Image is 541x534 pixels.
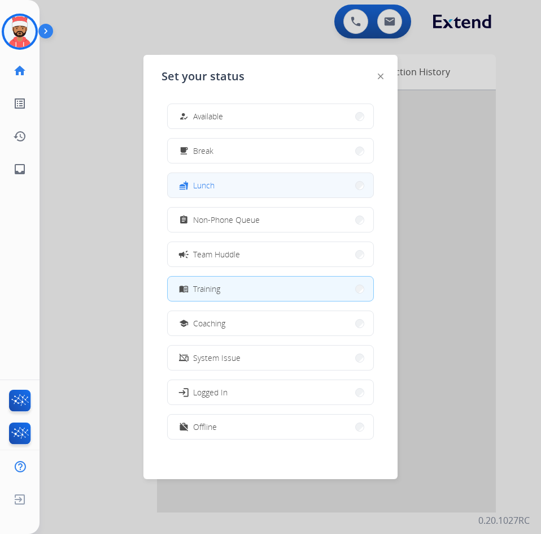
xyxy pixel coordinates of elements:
mat-icon: work_off [179,422,189,432]
span: Coaching [193,317,225,329]
button: Lunch [168,173,373,197]
span: Set your status [162,68,245,84]
mat-icon: inbox [13,162,27,176]
mat-icon: campaign [178,248,189,260]
img: avatar [4,16,36,48]
button: System Issue [168,346,373,370]
span: Non-Phone Queue [193,214,260,226]
button: Break [168,139,373,163]
span: Lunch [193,179,215,191]
mat-icon: login [178,386,189,398]
span: System Issue [193,352,241,364]
mat-icon: school [179,318,189,328]
mat-icon: home [13,64,27,77]
span: Team Huddle [193,248,240,260]
button: Coaching [168,311,373,335]
span: Break [193,145,213,157]
mat-icon: phonelink_off [179,353,189,363]
mat-icon: history [13,130,27,143]
button: Offline [168,415,373,439]
mat-icon: list_alt [13,97,27,110]
mat-icon: assignment [179,215,189,225]
mat-icon: how_to_reg [179,111,189,121]
mat-icon: fastfood [179,180,189,190]
button: Team Huddle [168,242,373,266]
button: Logged In [168,380,373,404]
mat-icon: free_breakfast [179,146,189,156]
mat-icon: menu_book [179,284,189,294]
span: Offline [193,421,217,433]
p: 0.20.1027RC [478,514,530,527]
button: Available [168,104,373,128]
span: Available [193,110,223,122]
button: Training [168,277,373,301]
button: Non-Phone Queue [168,208,373,232]
span: Training [193,283,220,295]
img: close-button [378,74,383,79]
span: Logged In [193,386,228,398]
